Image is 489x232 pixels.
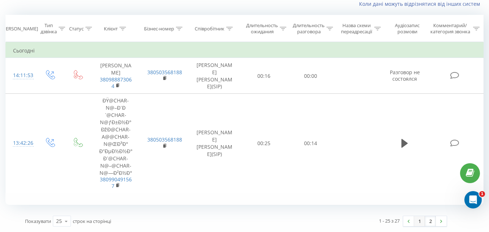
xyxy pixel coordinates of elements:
[144,25,174,32] font: Бізнес-номер
[257,140,270,147] font: 00:25
[195,25,224,32] font: Співробітник
[246,22,278,35] font: Длительность ожидания
[100,62,131,76] font: [PERSON_NAME]
[1,25,38,32] font: [PERSON_NAME]
[13,72,33,79] font: 14:11:53
[359,0,484,7] a: Коли дані можуть відрізнятися від інших систем
[341,22,372,35] font: Назва схеми переадресації
[147,136,182,143] a: 380503568188
[429,218,432,224] font: 2
[390,69,420,82] font: Разговор не состоялся
[430,22,470,35] font: Комментарий/категория звонка
[147,69,182,76] a: 380503568188
[304,72,317,79] font: 00:00
[395,22,420,35] font: Аудіозапис розмови
[99,97,132,176] font: ÐŸ@CHAR-N@–Ð´Ð´@CHAR-N@ƒÐ±Ð½Ð° ÐžÐ@CHAR-A@@CHAR-N@ŒÐ³Ð° Ð“ÐµÐ½Ð½Ð°Ð´@CHAR-N@–@CHAR-N@—Ð²Ð½Ð°
[293,22,325,35] font: Длительность разговора
[481,191,484,196] font: 1
[197,62,232,90] font: [PERSON_NAME] [PERSON_NAME](SIP)
[69,25,84,32] font: Статус
[73,218,111,224] font: строк на сторінці
[104,25,118,32] font: Клієнт
[257,72,270,79] font: 00:16
[100,176,132,189] a: 380990491567
[13,47,35,54] font: Сьогодні
[13,139,33,146] font: 13:42:26
[359,0,480,7] font: Коли дані можуть відрізнятися від інших систем
[56,218,62,224] font: 25
[418,218,421,224] font: 1
[379,218,400,224] font: 1 - 25 з 27
[100,76,132,89] a: 380988873064
[197,129,232,157] font: [PERSON_NAME] [PERSON_NAME](SIP)
[41,22,57,35] font: Тип дзвінка
[304,140,317,147] font: 00:14
[25,218,51,224] font: Показувати
[464,191,482,208] iframe: Живий чат у інтеркомі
